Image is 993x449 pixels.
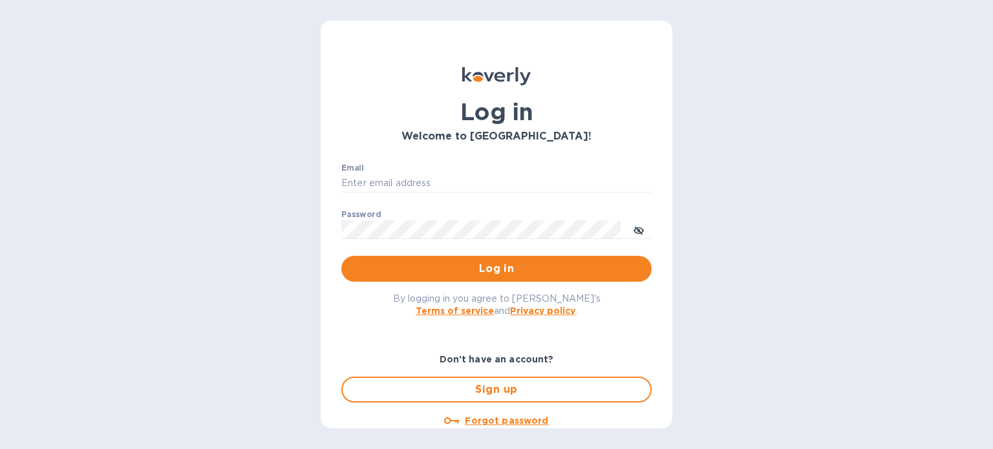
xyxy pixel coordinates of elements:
[341,377,652,402] button: Sign up
[393,293,601,316] span: By logging in you agree to [PERSON_NAME]'s and .
[341,98,652,125] h1: Log in
[440,354,554,364] b: Don't have an account?
[462,67,531,85] img: Koverly
[510,306,575,316] a: Privacy policy
[416,306,494,316] a: Terms of service
[341,174,652,193] input: Enter email address
[352,261,641,277] span: Log in
[341,256,652,282] button: Log in
[341,131,652,143] h3: Welcome to [GEOGRAPHIC_DATA]!
[465,415,548,426] u: Forgot password
[341,211,381,218] label: Password
[353,382,640,397] span: Sign up
[341,164,364,172] label: Email
[626,216,652,242] button: toggle password visibility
